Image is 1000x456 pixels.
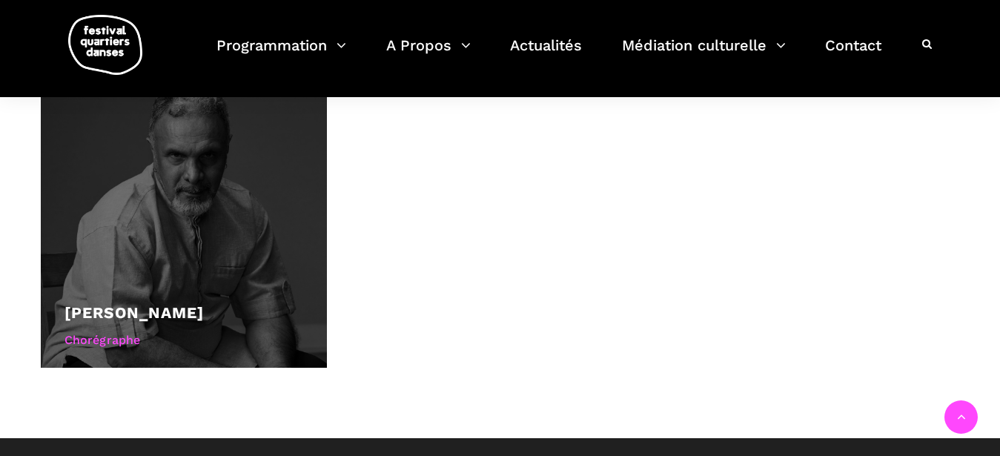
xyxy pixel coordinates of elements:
[64,331,304,350] div: Chorégraphe
[622,33,786,76] a: Médiation culturelle
[68,15,142,75] img: logo-fqd-med
[64,303,204,322] a: [PERSON_NAME]
[386,33,471,76] a: A Propos
[216,33,346,76] a: Programmation
[510,33,582,76] a: Actualités
[825,33,881,76] a: Contact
